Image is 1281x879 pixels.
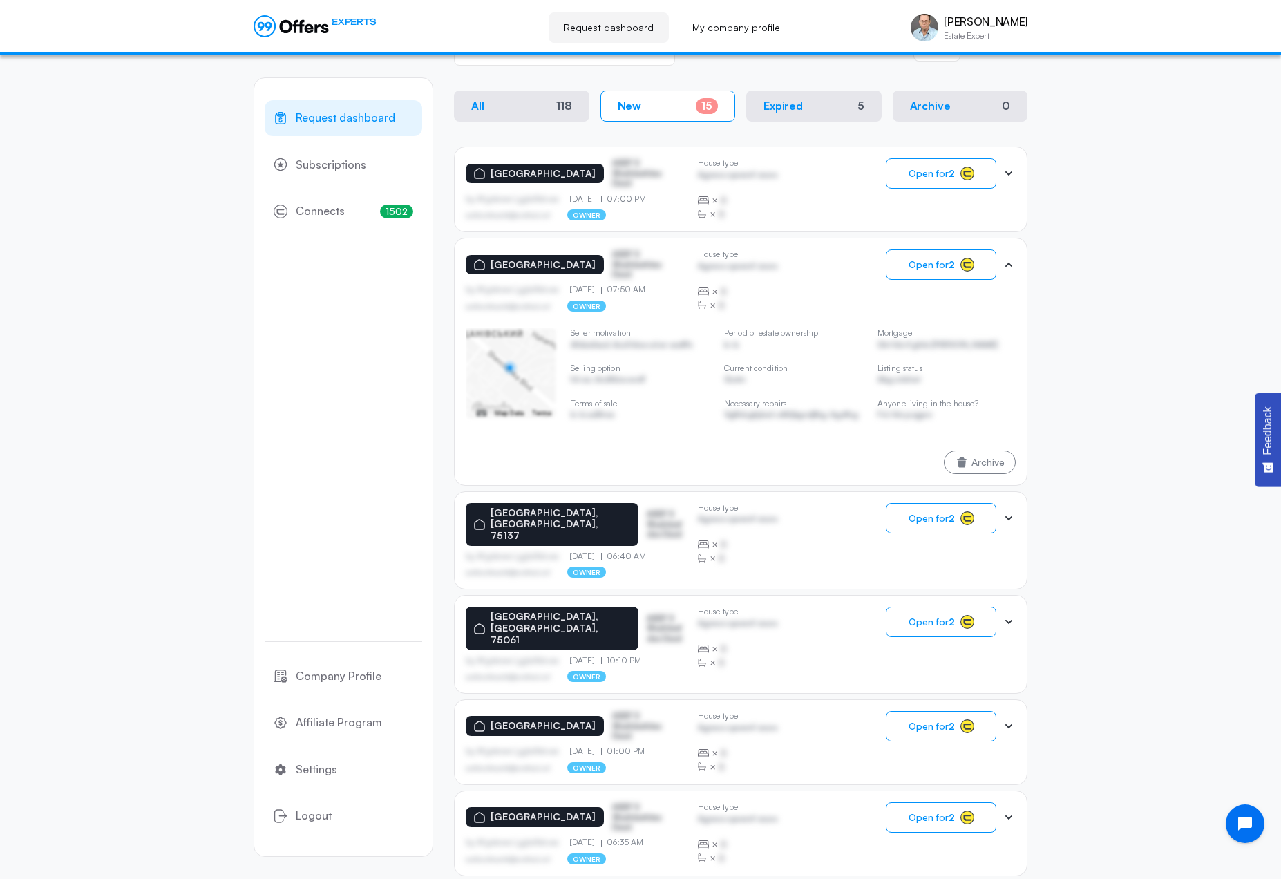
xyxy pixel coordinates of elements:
p: [GEOGRAPHIC_DATA], [GEOGRAPHIC_DATA], 75061 [491,611,630,645]
p: [GEOGRAPHIC_DATA] [491,811,596,823]
button: Feedback - Show survey [1255,393,1281,486]
strong: 2 [949,512,955,524]
span: B [721,838,727,851]
p: by Afgdsrwe Ljgjkdfsbvas [466,194,564,204]
p: Selling option [571,363,709,373]
p: Expired [763,100,803,113]
strong: 2 [949,167,955,179]
span: B [719,760,725,774]
p: asdfasdfasasfd@asdfasd.asf [466,568,551,576]
p: [GEOGRAPHIC_DATA] [491,259,596,271]
span: Settings [296,761,337,779]
span: B [719,851,725,865]
span: B [719,656,725,670]
div: × [698,538,777,551]
p: [GEOGRAPHIC_DATA] [491,720,596,732]
p: Archive [910,100,951,113]
p: Agrwsv qwervf oiuns [698,618,777,632]
span: B [721,746,727,760]
p: [DATE] [564,746,601,756]
p: [DATE] [564,194,601,204]
p: Period of estate ownership [724,328,862,338]
p: 10:10 PM [601,656,642,665]
div: × [698,656,777,670]
p: fd-as; Asdfdsa asdf [571,375,709,388]
p: House type [698,158,777,168]
a: Affiliate Program [265,705,422,741]
p: All [471,100,484,113]
p: by Afgdsrwe Ljgjkdfsbvas [466,838,564,847]
p: by Afgdsrwe Ljgjkdfsbvas [466,656,564,665]
div: 5 [857,100,864,113]
a: Connects1502 [265,193,422,229]
span: B [721,285,727,299]
p: [GEOGRAPHIC_DATA] [491,168,596,180]
strong: 2 [949,720,955,732]
p: owner [567,671,607,682]
p: Vglfdsghjksd sdhfjkgsdjfkg; Agdfsg [724,410,862,423]
p: 07:00 PM [601,194,647,204]
span: Open for [909,721,955,732]
p: 06:35 AM [601,838,644,847]
button: Open for2 [886,802,996,833]
span: Archive [971,457,1005,467]
span: Logout [296,807,332,825]
p: ASDF S Sfasfdasfdas Dasd [612,802,681,832]
span: Open for [909,812,955,823]
p: owner [567,301,607,312]
p: Listing status [877,363,1016,373]
span: B [719,551,725,565]
p: ASDF S Sfasfdasfdas Dasd [647,614,687,643]
p: [DATE] [564,285,601,294]
button: Open for2 [886,711,996,741]
div: 118 [556,100,572,113]
swiper-slide: 3 / 4 [724,328,862,433]
div: × [698,285,777,299]
strong: 2 [949,616,955,627]
swiper-slide: 1 / 4 [466,328,556,418]
div: 0 [1002,100,1010,113]
span: Open for [909,616,955,627]
p: owner [567,762,607,773]
p: New [618,100,642,113]
span: Open for [909,259,955,270]
button: New15 [600,91,736,122]
span: B [721,193,727,207]
span: B [719,207,725,221]
a: Subscriptions [265,147,422,183]
span: Affiliate Program [296,714,382,732]
p: asdfasdfasasfd@asdfasd.asf [466,211,551,219]
p: owner [567,209,607,220]
span: Request dashboard [296,109,395,127]
p: asdfasdfasasfd@asdfasd.asf [466,855,551,863]
p: ASDF S Sfasfdasfdas Dasd [612,249,681,279]
div: × [698,760,777,774]
span: Connects [296,202,345,220]
div: × [698,746,777,760]
p: Terms of sale [571,399,709,408]
div: × [698,207,777,221]
p: Fd, fds pojgnv [877,410,1016,423]
div: × [698,642,777,656]
button: Open for2 [886,249,996,280]
span: 1502 [380,205,413,218]
button: Expired5 [746,91,882,122]
div: × [698,551,777,565]
p: asdfasdfasasfd@asdfasd.asf [466,302,551,310]
p: Estate Expert [944,32,1027,40]
strong: 2 [949,258,955,270]
p: Seller motivation [571,328,709,338]
span: B [721,642,727,656]
button: Open for2 [886,158,996,189]
button: Archive0 [893,91,1028,122]
span: Open for [909,168,955,179]
p: Anyone living in the house? [877,399,1016,408]
div: × [698,299,777,312]
a: EXPERTS [254,15,376,37]
p: Agrwsv qwervf oiuns [698,723,777,736]
p: House type [698,607,777,616]
div: × [698,193,777,207]
span: Feedback [1262,406,1274,455]
a: Request dashboard [549,12,669,43]
p: Necessary repairs [724,399,862,408]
